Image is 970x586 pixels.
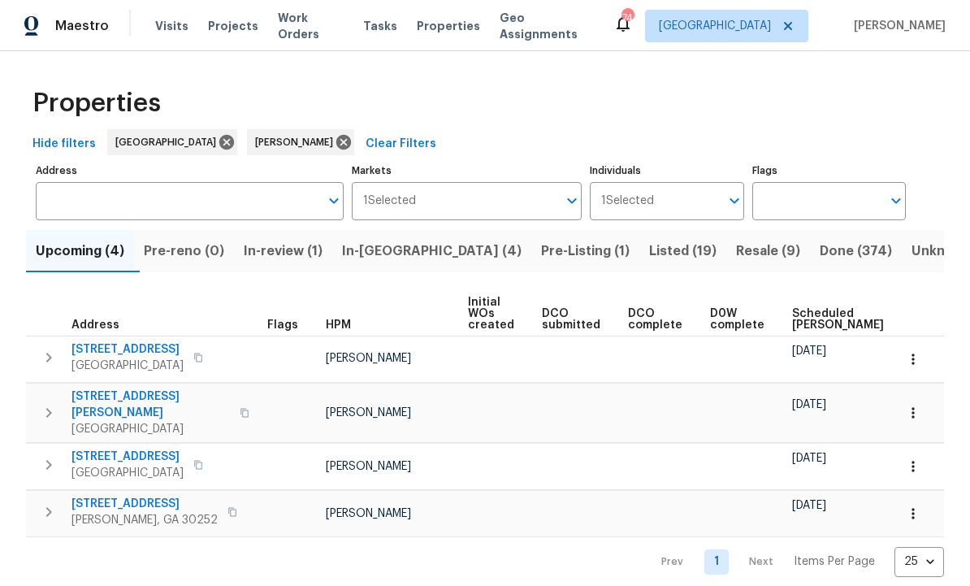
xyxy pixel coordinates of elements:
[71,388,230,421] span: [STREET_ADDRESS][PERSON_NAME]
[894,540,944,583] div: 25
[541,240,630,263] span: Pre-Listing (1)
[71,421,230,437] span: [GEOGRAPHIC_DATA]
[326,461,411,472] span: [PERSON_NAME]
[208,18,258,34] span: Projects
[752,166,906,176] label: Flags
[247,129,354,155] div: [PERSON_NAME]
[794,553,875,570] p: Items Per Page
[342,240,522,263] span: In-[GEOGRAPHIC_DATA] (4)
[736,240,800,263] span: Resale (9)
[704,549,729,575] a: Goto page 1
[792,453,826,464] span: [DATE]
[792,500,826,511] span: [DATE]
[32,134,96,154] span: Hide filters
[590,166,743,176] label: Individuals
[71,449,184,465] span: [STREET_ADDRESS]
[628,308,682,331] span: DCO complete
[107,129,237,155] div: [GEOGRAPHIC_DATA]
[36,240,124,263] span: Upcoming (4)
[71,496,218,512] span: [STREET_ADDRESS]
[363,194,416,208] span: 1 Selected
[244,240,323,263] span: In-review (1)
[723,189,746,212] button: Open
[847,18,946,34] span: [PERSON_NAME]
[468,297,514,331] span: Initial WOs created
[792,399,826,410] span: [DATE]
[326,508,411,519] span: [PERSON_NAME]
[26,129,102,159] button: Hide filters
[326,319,351,331] span: HPM
[417,18,480,34] span: Properties
[646,547,944,577] nav: Pagination Navigation
[267,319,298,331] span: Flags
[71,512,218,528] span: [PERSON_NAME], GA 30252
[352,166,582,176] label: Markets
[820,240,892,263] span: Done (374)
[323,189,345,212] button: Open
[363,20,397,32] span: Tasks
[32,95,161,111] span: Properties
[71,358,184,374] span: [GEOGRAPHIC_DATA]
[561,189,583,212] button: Open
[500,10,594,42] span: Geo Assignments
[71,465,184,481] span: [GEOGRAPHIC_DATA]
[649,240,717,263] span: Listed (19)
[36,166,344,176] label: Address
[255,134,340,150] span: [PERSON_NAME]
[621,10,633,26] div: 74
[710,308,764,331] span: D0W complete
[792,308,884,331] span: Scheduled [PERSON_NAME]
[601,194,654,208] span: 1 Selected
[885,189,907,212] button: Open
[359,129,443,159] button: Clear Filters
[326,407,411,419] span: [PERSON_NAME]
[659,18,771,34] span: [GEOGRAPHIC_DATA]
[155,18,188,34] span: Visits
[71,341,184,358] span: [STREET_ADDRESS]
[144,240,224,263] span: Pre-reno (0)
[542,308,600,331] span: DCO submitted
[55,18,109,34] span: Maestro
[366,134,436,154] span: Clear Filters
[792,345,826,357] span: [DATE]
[71,319,119,331] span: Address
[115,134,223,150] span: [GEOGRAPHIC_DATA]
[326,353,411,364] span: [PERSON_NAME]
[278,10,344,42] span: Work Orders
